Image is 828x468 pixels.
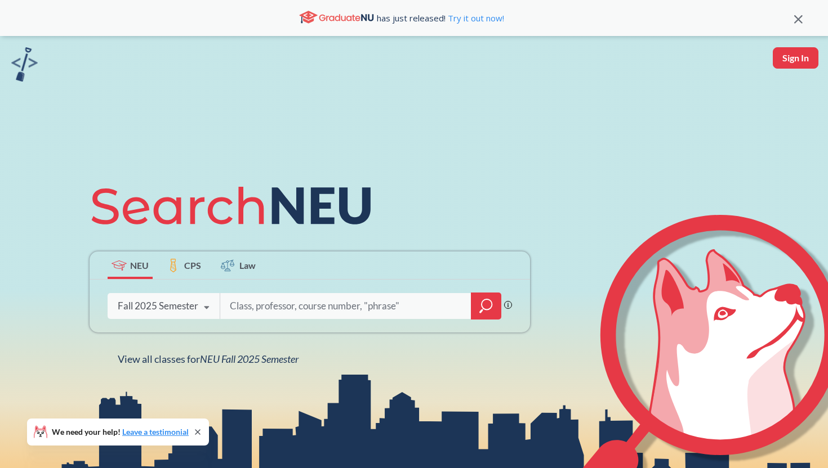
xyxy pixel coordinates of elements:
span: CPS [184,259,201,272]
a: sandbox logo [11,47,38,85]
span: We need your help! [52,428,189,436]
div: Fall 2025 Semester [118,300,198,312]
a: Try it out now! [446,12,504,24]
span: NEU [130,259,149,272]
span: NEU Fall 2025 Semester [200,353,299,365]
span: has just released! [377,12,504,24]
span: View all classes for [118,353,299,365]
button: Sign In [773,47,818,69]
img: sandbox logo [11,47,38,82]
a: Leave a testimonial [122,427,189,436]
div: magnifying glass [471,292,501,319]
svg: magnifying glass [479,298,493,314]
input: Class, professor, course number, "phrase" [229,294,463,318]
span: Law [239,259,256,272]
